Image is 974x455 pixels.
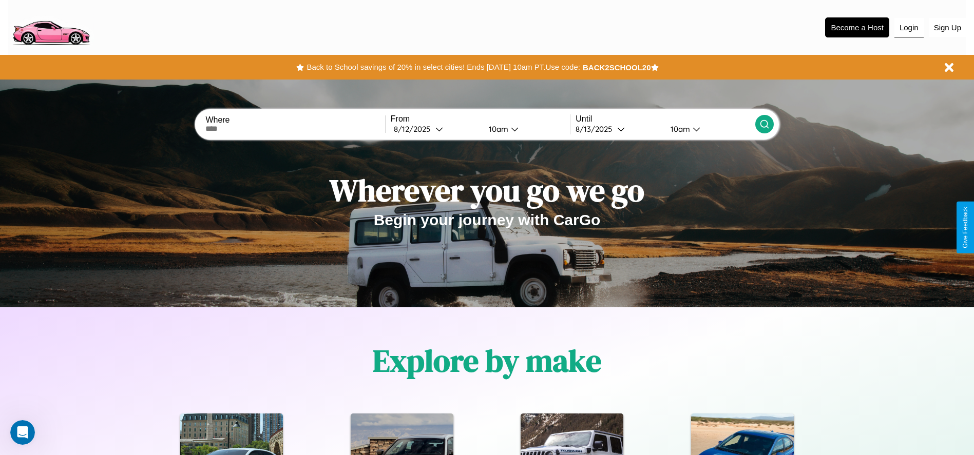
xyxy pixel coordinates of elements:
[8,5,94,48] img: logo
[576,124,617,134] div: 8 / 13 / 2025
[484,124,511,134] div: 10am
[10,420,35,445] iframe: Intercom live chat
[662,124,755,134] button: 10am
[373,340,601,382] h1: Explore by make
[576,114,755,124] label: Until
[394,124,435,134] div: 8 / 12 / 2025
[962,207,969,248] div: Give Feedback
[481,124,570,134] button: 10am
[665,124,693,134] div: 10am
[894,18,924,37] button: Login
[583,63,651,72] b: BACK2SCHOOL20
[205,115,385,125] label: Where
[391,124,481,134] button: 8/12/2025
[391,114,570,124] label: From
[304,60,582,74] button: Back to School savings of 20% in select cities! Ends [DATE] 10am PT.Use code:
[825,17,889,37] button: Become a Host
[929,18,966,37] button: Sign Up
